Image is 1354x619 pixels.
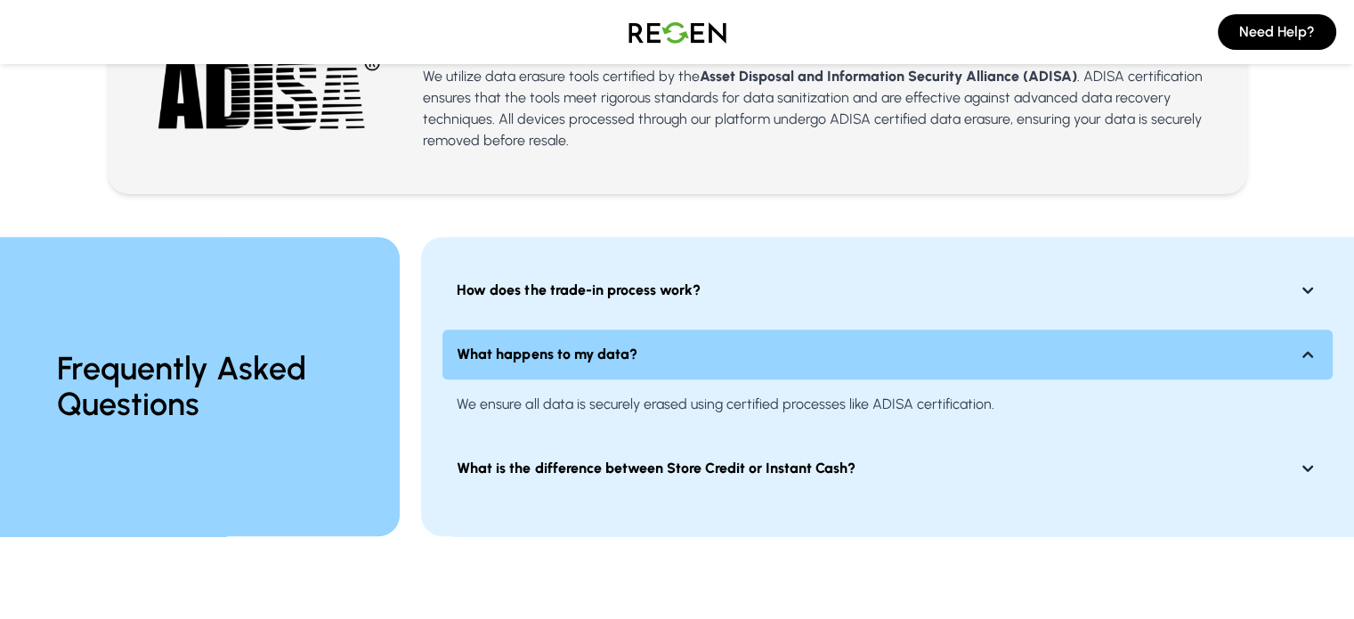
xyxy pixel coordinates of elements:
[700,68,1077,85] b: Asset Disposal and Information Security Alliance (ADISA)
[423,66,1219,151] p: We utilize data erasure tools certified by the . ADISA certification ensures that the tools meet ...
[457,280,700,301] strong: How does the trade-in process work?
[442,265,1333,315] button: How does the trade-in process work?
[457,344,636,365] strong: What happens to my data?
[442,330,1333,379] button: What happens to my data?
[1218,14,1336,50] button: Need Help?
[457,394,1318,415] p: We ensure all data is securely erased using certified processes like ADISA certification.
[158,51,380,134] img: ADISA Certified
[21,351,378,422] h4: Frequently Asked Questions
[442,444,1333,493] button: What is the difference between Store Credit or Instant Cash?
[615,7,740,57] img: Logo
[457,458,855,479] strong: What is the difference between Store Credit or Instant Cash?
